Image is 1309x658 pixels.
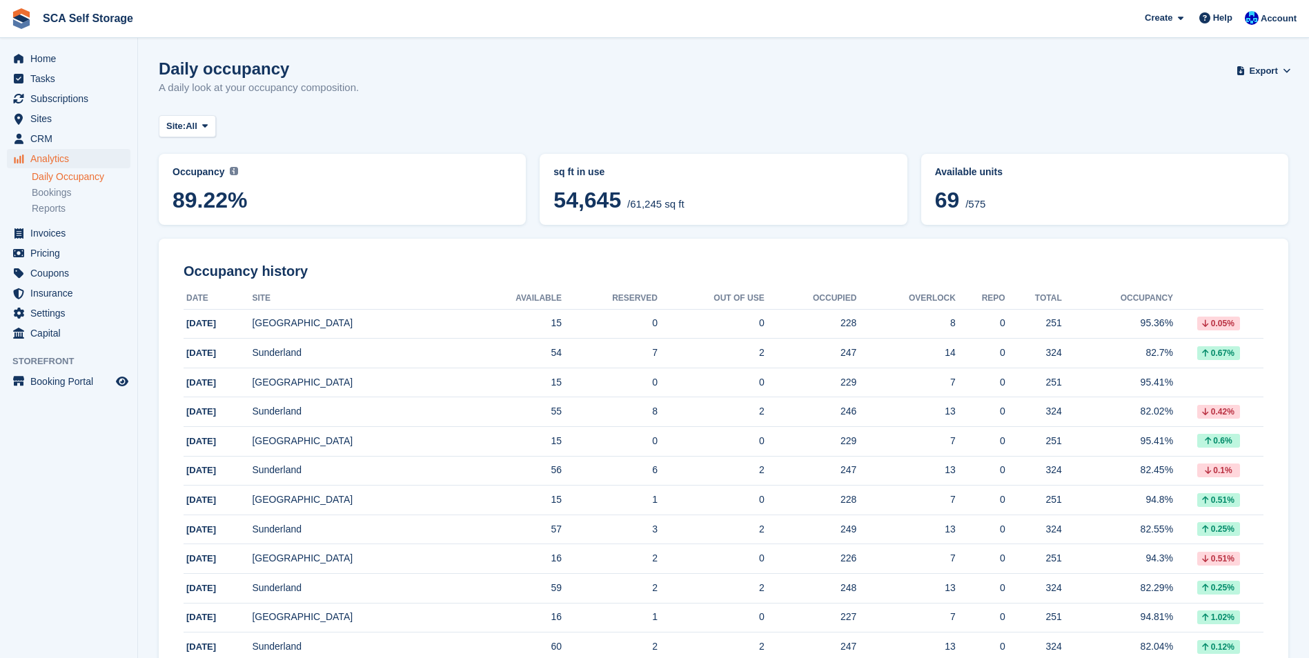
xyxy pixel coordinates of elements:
[7,263,130,283] a: menu
[30,263,113,283] span: Coupons
[1145,11,1172,25] span: Create
[186,524,216,535] span: [DATE]
[30,283,113,303] span: Insurance
[186,318,216,328] span: [DATE]
[37,7,139,30] a: SCA Self Storage
[1197,317,1240,330] div: 0.05%
[1062,544,1173,574] td: 94.3%
[464,427,562,457] td: 15
[30,372,113,391] span: Booking Portal
[173,188,512,212] span: 89.22%
[252,544,464,574] td: [GEOGRAPHIC_DATA]
[956,463,1005,477] div: 0
[1005,574,1062,604] td: 324
[562,397,658,427] td: 8
[562,339,658,368] td: 7
[252,515,464,544] td: Sunderland
[7,109,130,128] a: menu
[184,263,1263,279] h2: Occupancy history
[1062,456,1173,486] td: 82.45%
[464,544,562,574] td: 16
[1062,309,1173,339] td: 95.36%
[553,188,621,212] span: 54,645
[956,492,1005,507] div: 0
[1197,434,1240,448] div: 0.6%
[1261,12,1297,26] span: Account
[562,456,658,486] td: 6
[30,69,113,88] span: Tasks
[30,149,113,168] span: Analytics
[159,115,216,138] button: Site: All
[114,373,130,390] a: Preview store
[252,427,464,457] td: [GEOGRAPHIC_DATA]
[1005,456,1062,486] td: 324
[1005,339,1062,368] td: 324
[7,129,130,148] a: menu
[1062,603,1173,632] td: 94.81%
[658,288,765,310] th: Out of Use
[1197,640,1240,654] div: 0.12%
[464,574,562,604] td: 59
[173,166,224,177] span: Occupancy
[30,49,113,68] span: Home
[765,375,857,390] div: 229
[856,404,956,419] div: 13
[464,368,562,397] td: 15
[553,166,604,177] span: sq ft in use
[1005,309,1062,339] td: 251
[856,551,956,566] div: 7
[159,59,359,78] h1: Daily occupancy
[7,69,130,88] a: menu
[1239,59,1288,82] button: Export
[252,309,464,339] td: [GEOGRAPHIC_DATA]
[1062,288,1173,310] th: Occupancy
[230,167,238,175] img: icon-info-grey-7440780725fd019a000dd9b08b2336e03edf1995a4989e88bcd33f0948082b44.svg
[658,309,765,339] td: 0
[658,397,765,427] td: 2
[184,288,252,310] th: Date
[252,486,464,515] td: [GEOGRAPHIC_DATA]
[1005,486,1062,515] td: 251
[30,89,113,108] span: Subscriptions
[658,515,765,544] td: 2
[627,198,685,210] span: /61,245 sq ft
[252,456,464,486] td: Sunderland
[562,515,658,544] td: 3
[186,465,216,475] span: [DATE]
[30,323,113,343] span: Capital
[30,243,113,263] span: Pricing
[765,316,857,330] div: 228
[562,603,658,632] td: 1
[956,522,1005,537] div: 0
[464,603,562,632] td: 16
[765,581,857,595] div: 248
[252,288,464,310] th: Site
[1062,574,1173,604] td: 82.29%
[856,463,956,477] div: 13
[1062,368,1173,397] td: 95.41%
[186,612,216,622] span: [DATE]
[186,348,216,358] span: [DATE]
[7,283,130,303] a: menu
[956,288,1005,310] th: Repo
[32,202,130,215] a: Reports
[1197,552,1240,566] div: 0.51%
[765,346,857,360] div: 247
[658,544,765,574] td: 0
[856,288,956,310] th: Overlock
[658,574,765,604] td: 2
[1005,397,1062,427] td: 324
[186,406,216,417] span: [DATE]
[956,404,1005,419] div: 0
[658,603,765,632] td: 0
[1245,11,1259,25] img: Kelly Neesham
[856,610,956,624] div: 7
[765,610,857,624] div: 227
[7,223,130,243] a: menu
[7,89,130,108] a: menu
[956,581,1005,595] div: 0
[252,397,464,427] td: Sunderland
[562,427,658,457] td: 0
[7,323,130,343] a: menu
[1197,610,1240,624] div: 1.02%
